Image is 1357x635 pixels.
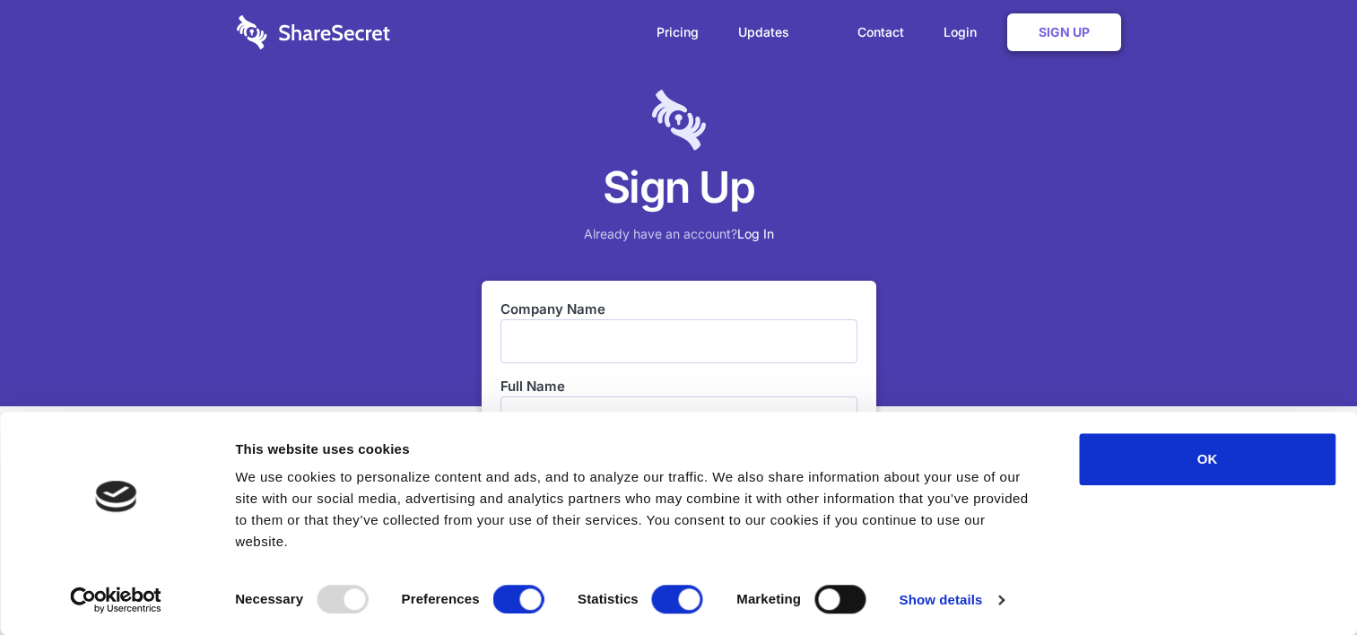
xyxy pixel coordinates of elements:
a: Pricing [639,4,717,60]
a: Contact [839,4,922,60]
div: This website uses cookies [235,439,1039,460]
a: Sign Up [1007,13,1121,51]
label: Full Name [500,377,857,396]
img: logo-lt-purple-60x68@2x-c671a683ea72a1d466fb5d642181eefbee81c4e10ba9aed56c8e1d7e762e8086.png [652,90,706,151]
a: Log In [737,226,774,241]
img: logo-wordmark-white-trans-d4663122ce5f474addd5e946df7df03e33cb6a1c49d2221995e7729f52c070b2.svg [237,15,390,49]
strong: Statistics [578,591,639,606]
button: OK [1079,433,1335,485]
strong: Necessary [235,591,303,606]
div: We use cookies to personalize content and ads, and to analyze our traffic. We also share informat... [235,466,1039,552]
a: Usercentrics Cookiebot - opens in a new window [38,587,195,613]
img: logo [95,481,136,512]
strong: Preferences [402,591,480,606]
a: Show details [900,587,1004,613]
a: Login [926,4,1004,60]
label: Company Name [500,300,857,319]
strong: Marketing [736,591,801,606]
